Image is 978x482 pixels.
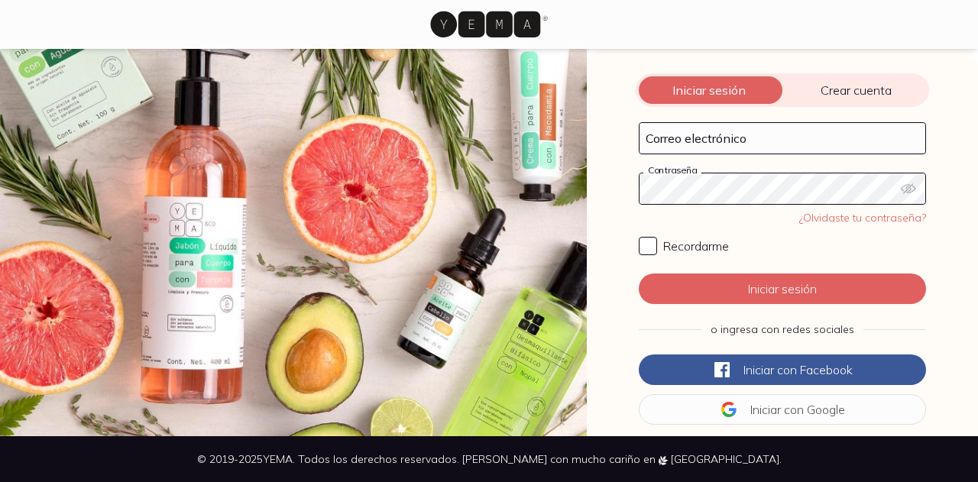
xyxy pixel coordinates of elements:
[639,354,926,385] button: Iniciar conFacebook
[750,402,804,417] span: Iniciar con
[782,82,929,98] span: Crear cuenta
[663,238,729,254] span: Recordarme
[711,322,854,336] span: o ingresa con redes sociales
[639,394,926,425] button: Iniciar conGoogle
[743,362,797,377] span: Iniciar con
[462,452,782,466] span: [PERSON_NAME] con mucho cariño en [GEOGRAPHIC_DATA].
[643,164,701,176] label: Contraseña
[799,211,926,225] a: ¿Olvidaste tu contraseña?
[639,237,657,255] input: Recordarme
[636,82,782,98] span: Iniciar sesión
[639,273,926,304] button: Iniciar sesión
